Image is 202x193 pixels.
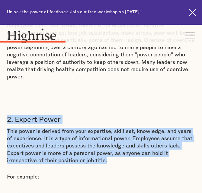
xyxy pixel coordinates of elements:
p: Leaving people intimidated and scared can harm their productivity. When employees fear their lead... [7,15,195,81]
p: ‍ [7,90,195,97]
p: This power is derived from your expertise, skill set, knowledge, and years of experience. It is a... [7,128,195,164]
img: Cross icon [189,9,196,16]
img: Highrise logo [7,28,57,43]
p: For example: [7,173,195,181]
h3: 2. Expert Power [7,115,195,124]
